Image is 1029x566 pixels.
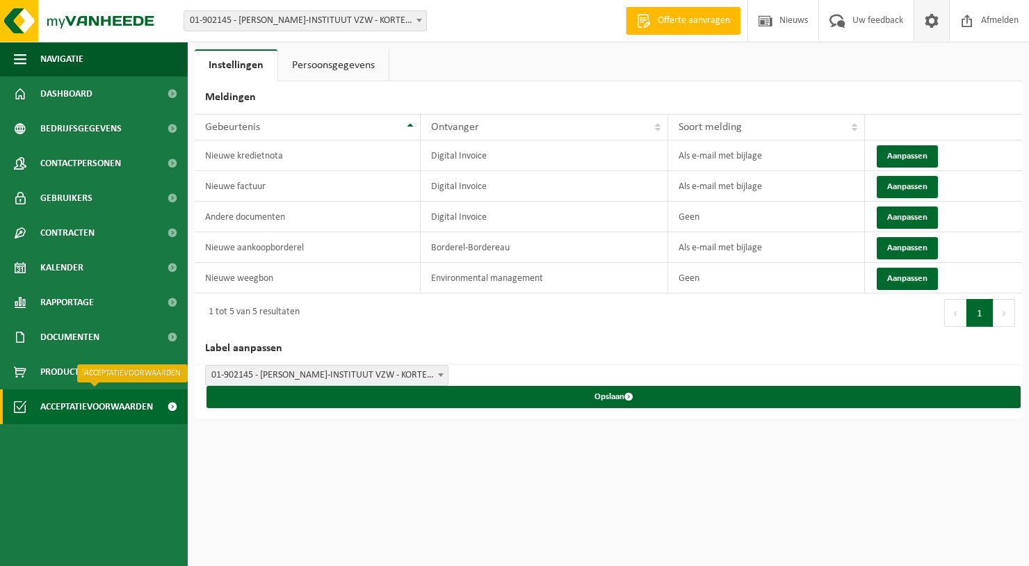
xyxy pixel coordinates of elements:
a: Instellingen [195,49,277,81]
div: 1 tot 5 van 5 resultaten [202,300,300,325]
span: Product Shop [40,355,104,389]
td: Geen [668,263,864,293]
button: Aanpassen [877,207,938,229]
button: Opslaan [206,386,1021,408]
span: Contactpersonen [40,146,121,181]
span: Ontvanger [431,122,479,133]
span: Documenten [40,320,99,355]
span: Gebruikers [40,181,92,216]
button: 1 [966,299,994,327]
span: Acceptatievoorwaarden [40,389,153,424]
td: Nieuwe weegbon [195,263,421,293]
span: Kalender [40,250,83,285]
td: Als e-mail met bijlage [668,232,864,263]
span: 01-902145 - MARGARETA-MARIA-INSTITUUT VZW - KORTEMARK [206,366,448,385]
td: Andere documenten [195,202,421,232]
td: Als e-mail met bijlage [668,171,864,202]
button: Aanpassen [877,237,938,259]
span: Dashboard [40,76,92,111]
td: Environmental management [421,263,669,293]
td: Geen [668,202,864,232]
span: Navigatie [40,42,83,76]
span: Contracten [40,216,95,250]
button: Aanpassen [877,145,938,168]
a: Offerte aanvragen [626,7,740,35]
td: Nieuwe factuur [195,171,421,202]
span: Gebeurtenis [205,122,260,133]
td: Digital Invoice [421,140,669,171]
h2: Meldingen [195,81,1022,114]
td: Digital Invoice [421,202,669,232]
td: Als e-mail met bijlage [668,140,864,171]
span: Soort melding [679,122,742,133]
button: Next [994,299,1015,327]
span: 01-902145 - MARGARETA-MARIA-INSTITUUT VZW - KORTEMARK [184,11,426,31]
td: Nieuwe aankoopborderel [195,232,421,263]
h2: Label aanpassen [195,332,1022,365]
span: 01-902145 - MARGARETA-MARIA-INSTITUUT VZW - KORTEMARK [184,10,427,31]
td: Digital Invoice [421,171,669,202]
span: Offerte aanvragen [654,14,734,28]
td: Nieuwe kredietnota [195,140,421,171]
span: Bedrijfsgegevens [40,111,122,146]
span: Rapportage [40,285,94,320]
button: Aanpassen [877,268,938,290]
a: Persoonsgegevens [278,49,389,81]
td: Borderel-Bordereau [421,232,669,263]
span: 01-902145 - MARGARETA-MARIA-INSTITUUT VZW - KORTEMARK [205,365,448,386]
button: Previous [944,299,966,327]
button: Aanpassen [877,176,938,198]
